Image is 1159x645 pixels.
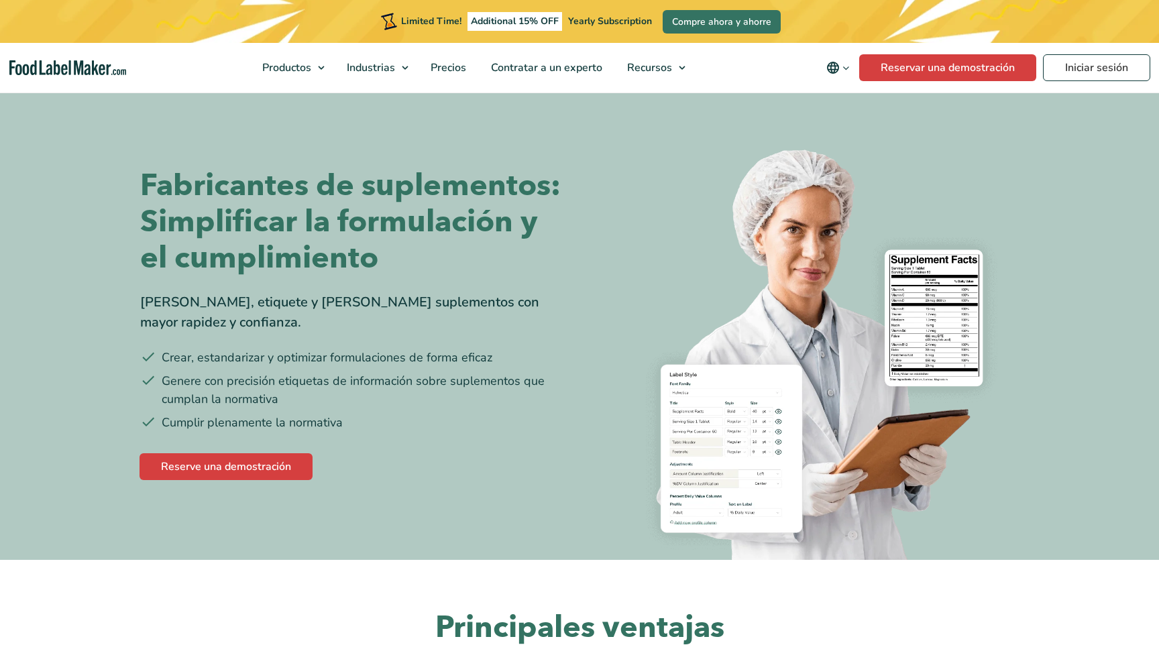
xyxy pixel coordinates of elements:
span: Contratar a un experto [487,60,604,75]
a: Contratar a un experto [479,43,612,93]
a: Precios [419,43,476,93]
span: Industrias [343,60,396,75]
span: Additional 15% OFF [467,12,562,31]
a: Industrias [335,43,415,93]
span: Recursos [623,60,673,75]
button: Change language [817,54,859,81]
li: Cumplir plenamente la normativa [140,414,569,432]
span: Productos [258,60,313,75]
a: Productos [250,43,331,93]
a: Iniciar sesión [1043,54,1150,81]
a: Compre ahora y ahorre [663,10,781,34]
span: Yearly Subscription [568,15,652,27]
span: Precios [427,60,467,75]
h1: Fabricantes de suplementos: Simplificar la formulación y el cumplimiento [140,168,569,276]
div: [PERSON_NAME], etiquete y [PERSON_NAME] suplementos con mayor rapidez y confianza. [140,292,569,333]
span: Limited Time! [401,15,461,27]
a: Reservar una demostración [859,54,1036,81]
a: Reserve una demostración [140,453,313,480]
li: Crear, estandarizar y optimizar formulaciones de forma eficaz [140,349,569,367]
a: Food Label Maker homepage [9,60,126,76]
a: Recursos [615,43,692,93]
li: Genere con precisión etiquetas de información sobre suplementos que cumplan la normativa [140,372,569,408]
